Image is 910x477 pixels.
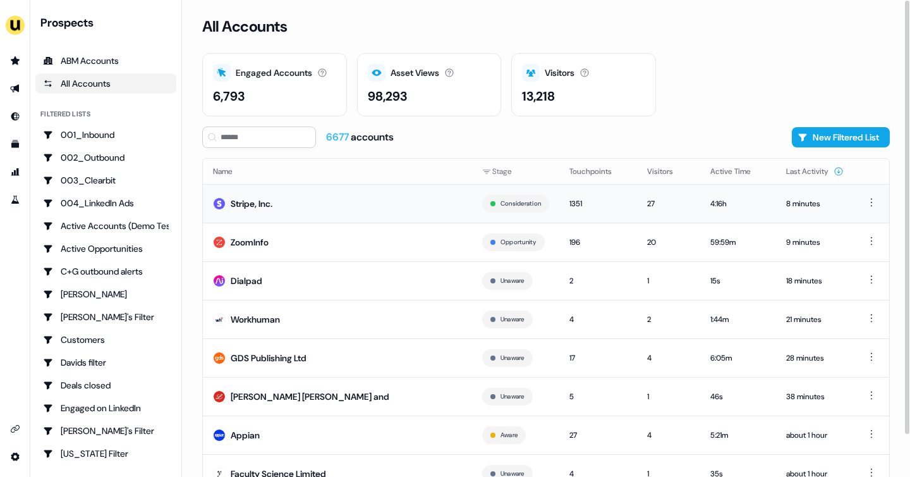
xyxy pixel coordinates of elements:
a: Go to Davids filter [35,352,176,373]
div: about 1 hour [786,429,844,442]
div: 18 minutes [786,275,844,287]
span: 6677 [326,130,351,144]
div: 003_Clearbit [43,174,169,187]
button: Opportunity [500,237,537,248]
div: 46s [710,390,766,403]
div: 98,293 [368,87,407,106]
div: Engaged on LinkedIn [43,402,169,414]
div: 196 [569,236,627,249]
a: Go to experiments [5,190,25,210]
div: Deals closed [43,379,169,392]
div: Customers [43,333,169,346]
button: Visitors [647,160,688,183]
a: Go to 004_LinkedIn Ads [35,193,176,213]
div: 002_Outbound [43,151,169,164]
div: 4 [569,313,627,326]
button: Unaware [500,275,525,287]
div: 17 [569,352,627,364]
a: Go to Deals closed [35,375,176,395]
a: Go to outbound experience [5,78,25,99]
a: Go to 003_Clearbit [35,170,176,190]
div: Workhuman [231,313,280,326]
div: 1 [647,275,690,287]
div: 21 minutes [786,313,844,326]
div: 28 minutes [786,352,844,364]
div: 15s [710,275,766,287]
div: Davids filter [43,356,169,369]
a: Go to integrations [5,447,25,467]
div: Visitors [545,66,574,80]
div: [PERSON_NAME]'s Filter [43,311,169,323]
div: 1 [647,390,690,403]
div: 5:21m [710,429,766,442]
div: accounts [326,130,394,144]
button: Unaware [500,352,525,364]
div: Stage [482,165,549,178]
div: [PERSON_NAME] [43,288,169,300]
button: Unaware [500,391,525,402]
a: Go to integrations [5,419,25,439]
div: Active Opportunities [43,242,169,255]
a: Go to Charlotte Stone [35,284,176,304]
div: Stripe, Inc. [231,197,272,210]
a: Go to Charlotte's Filter [35,307,176,327]
a: Go to Inbound [5,106,25,127]
div: Dialpad [231,275,262,287]
div: 6,793 [213,87,245,106]
div: 27 [569,429,627,442]
div: Engaged Accounts [236,66,312,80]
div: [US_STATE] Filter [43,447,169,460]
a: Go to templates [5,134,25,154]
div: 27 [647,197,690,210]
div: 2 [569,275,627,287]
div: [PERSON_NAME]'s Filter [43,424,169,437]
div: 1:44m [710,313,766,326]
div: All Accounts [43,77,169,90]
h3: All Accounts [202,17,287,36]
div: Appian [231,429,260,442]
div: Filtered lists [40,109,90,120]
div: GDS Publishing Ltd [231,352,306,364]
a: Go to Active Accounts (Demo Test) [35,216,176,236]
button: Consideration [500,198,541,209]
div: 9 minutes [786,236,844,249]
a: Go to 002_Outbound [35,147,176,168]
div: C+G outbound alerts [43,265,169,278]
div: ZoomInfo [231,236,269,249]
a: Go to C+G outbound alerts [35,261,176,282]
div: [PERSON_NAME] [PERSON_NAME] and [231,390,389,403]
a: Go to Active Opportunities [35,238,176,259]
a: Go to Georgia Filter [35,443,176,464]
div: 4 [647,352,690,364]
button: Last Activity [786,160,844,183]
div: 001_Inbound [43,128,169,141]
a: Go to Engaged on LinkedIn [35,398,176,418]
div: Asset Views [391,66,439,80]
div: 4 [647,429,690,442]
div: 1351 [569,197,627,210]
div: 59:59m [710,236,766,249]
button: Active Time [710,160,766,183]
div: 38 minutes [786,390,844,403]
div: 13,218 [522,87,555,106]
button: Touchpoints [569,160,627,183]
div: 004_LinkedIn Ads [43,197,169,209]
div: 6:05m [710,352,766,364]
a: Go to 001_Inbound [35,125,176,145]
button: New Filtered List [792,127,890,147]
a: ABM Accounts [35,51,176,71]
button: Aware [500,430,518,441]
div: 8 minutes [786,197,844,210]
div: 20 [647,236,690,249]
div: 2 [647,313,690,326]
div: 4:16h [710,197,766,210]
div: 5 [569,390,627,403]
a: Go to attribution [5,162,25,182]
a: Go to Geneviève's Filter [35,421,176,441]
a: All accounts [35,73,176,94]
div: Prospects [40,15,176,30]
th: Name [203,159,472,184]
div: ABM Accounts [43,54,169,67]
div: Active Accounts (Demo Test) [43,220,169,232]
a: Go to Customers [35,330,176,350]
